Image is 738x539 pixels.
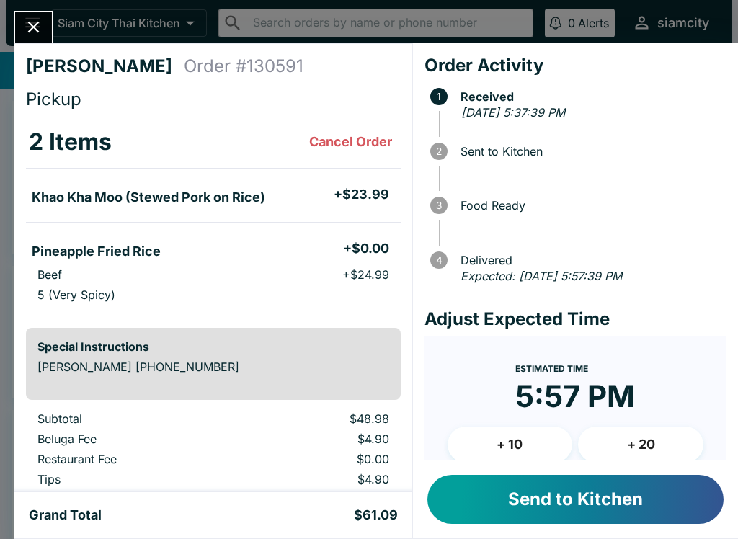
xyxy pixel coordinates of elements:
h5: Pineapple Fried Rice [32,243,161,260]
em: [DATE] 5:37:39 PM [461,105,565,120]
button: + 20 [578,427,703,463]
span: Pickup [26,89,81,110]
h4: [PERSON_NAME] [26,55,184,77]
h4: Order # 130591 [184,55,303,77]
h5: Grand Total [29,507,102,524]
button: Send to Kitchen [427,475,724,524]
p: [PERSON_NAME] [PHONE_NUMBER] [37,360,389,374]
span: Food Ready [453,199,726,212]
table: orders table [26,411,401,512]
p: + $24.99 [342,267,389,282]
span: Estimated Time [515,363,588,374]
text: 4 [435,254,442,266]
p: Beef [37,267,62,282]
table: orders table [26,116,401,316]
button: Close [15,12,52,43]
text: 2 [436,146,442,157]
h5: Khao Kha Moo (Stewed Pork on Rice) [32,189,265,206]
button: + 10 [448,427,573,463]
p: $0.00 [247,452,388,466]
p: $4.90 [247,432,388,446]
time: 5:57 PM [515,378,635,415]
text: 1 [437,91,441,102]
h6: Special Instructions [37,339,389,354]
h5: $61.09 [354,507,398,524]
p: $48.98 [247,411,388,426]
em: Expected: [DATE] 5:57:39 PM [461,269,622,283]
h4: Adjust Expected Time [424,308,726,330]
span: Delivered [453,254,726,267]
p: 5 (Very Spicy) [37,288,115,302]
h3: 2 Items [29,128,112,156]
button: Cancel Order [303,128,398,156]
h5: + $23.99 [334,186,389,203]
span: Received [453,90,726,103]
p: Tips [37,472,224,486]
p: $4.90 [247,472,388,486]
p: Subtotal [37,411,224,426]
p: Beluga Fee [37,432,224,446]
span: Sent to Kitchen [453,145,726,158]
h4: Order Activity [424,55,726,76]
text: 3 [436,200,442,211]
h5: + $0.00 [343,240,389,257]
p: Restaurant Fee [37,452,224,466]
